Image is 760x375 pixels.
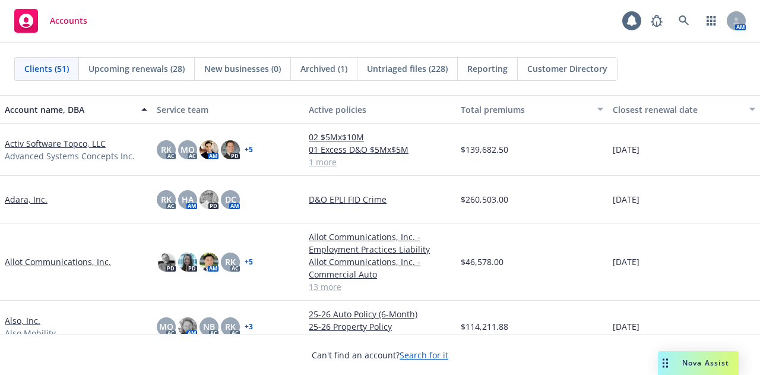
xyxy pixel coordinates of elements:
a: Switch app [699,9,723,33]
span: RK [161,193,172,206]
span: Reporting [467,62,508,75]
span: $114,211.88 [461,320,508,333]
button: Closest renewal date [608,95,760,124]
div: Total premiums [461,103,590,116]
img: photo [157,253,176,272]
span: [DATE] [613,193,639,206]
button: Nova Assist [658,351,739,375]
span: Advanced Systems Concepts Inc. [5,150,135,162]
a: Allot Communications, Inc. - Commercial Auto [309,256,451,281]
a: + 5 [245,146,253,153]
a: D&O EPLI FID Crime [309,193,451,206]
img: photo [221,140,240,159]
span: [DATE] [613,143,639,156]
span: New businesses (0) [204,62,281,75]
img: photo [199,253,218,272]
span: $46,578.00 [461,256,503,268]
a: Adara, Inc. [5,193,47,206]
span: [DATE] [613,256,639,268]
a: + 5 [245,259,253,266]
span: Also Mobility [5,327,56,339]
a: 1 more [309,156,451,168]
img: photo [199,140,218,159]
button: Active policies [304,95,456,124]
a: 02 $5Mx$10M [309,131,451,143]
span: Nova Assist [682,358,729,368]
a: 3 more [309,333,451,345]
span: MQ [180,143,195,156]
span: DC [225,193,236,206]
span: HA [182,193,194,206]
span: RK [161,143,172,156]
span: Accounts [50,16,87,26]
span: MQ [159,320,173,333]
a: 25-26 Auto Policy (6-Month) [309,308,451,320]
span: NB [203,320,215,333]
span: $139,682.50 [461,143,508,156]
a: Search [672,9,696,33]
span: Upcoming renewals (28) [88,62,185,75]
a: 13 more [309,281,451,293]
span: RK [225,256,236,268]
img: photo [178,253,197,272]
div: Drag to move [658,351,673,375]
a: Accounts [9,4,92,37]
span: [DATE] [613,320,639,333]
a: 25-26 Property Policy [309,320,451,333]
span: Can't find an account? [312,349,448,361]
a: 01 Excess D&O $5Mx$5M [309,143,451,156]
span: Untriaged files (228) [367,62,448,75]
a: Allot Communications, Inc. - Employment Practices Liability [309,231,451,256]
a: Allot Communications, Inc. [5,256,111,268]
a: + 3 [245,323,253,330]
div: Account name, DBA [5,103,134,116]
span: RK [225,320,236,333]
a: Report a Bug [645,9,669,33]
a: Search for it [400,349,448,361]
span: Archived (1) [300,62,347,75]
a: Activ Software Topco, LLC [5,137,106,150]
div: Active policies [309,103,451,116]
img: photo [178,317,197,336]
a: Also, Inc. [5,314,40,327]
div: Service team [157,103,299,116]
div: Closest renewal date [613,103,742,116]
span: Customer Directory [527,62,607,75]
button: Service team [152,95,304,124]
span: Clients (51) [24,62,69,75]
button: Total premiums [456,95,608,124]
img: photo [199,190,218,209]
span: $260,503.00 [461,193,508,206]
